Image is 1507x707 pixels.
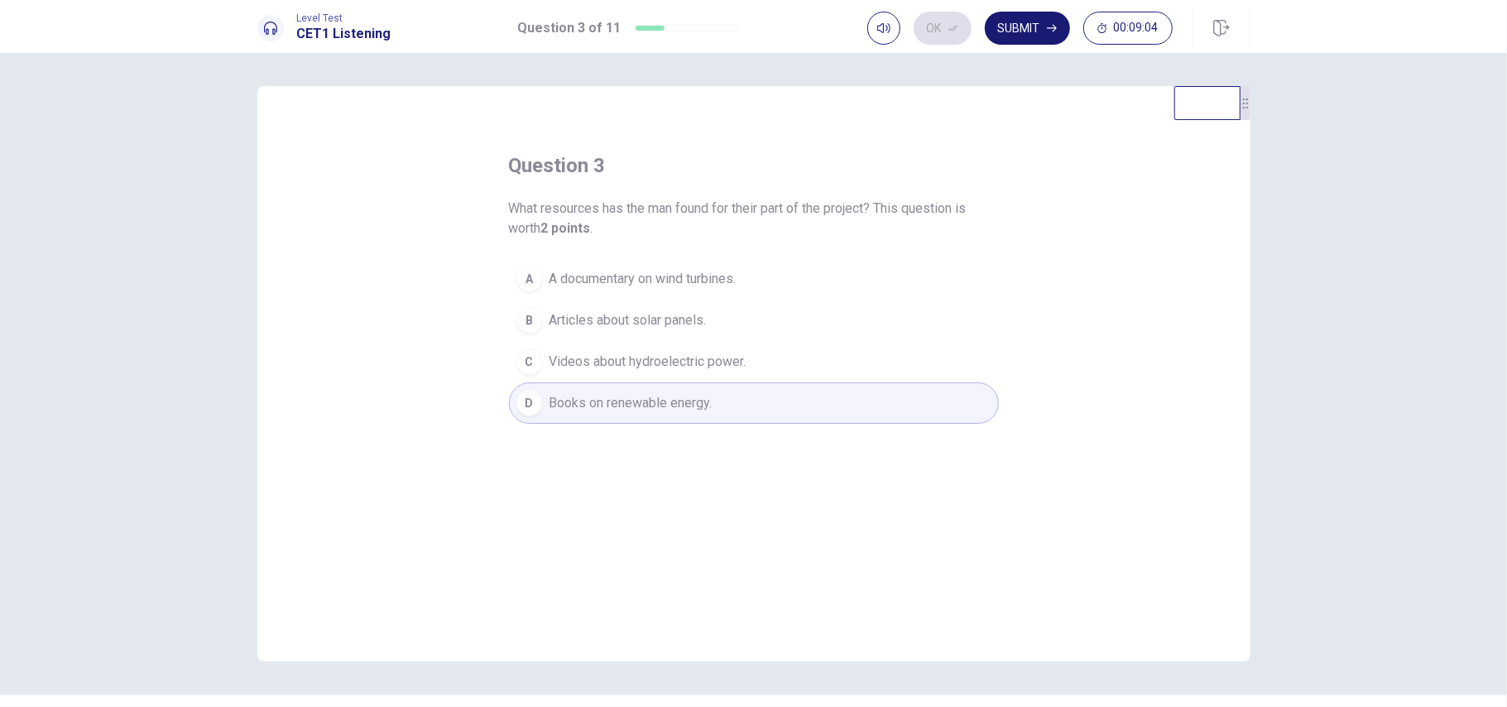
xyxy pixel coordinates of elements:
[550,352,746,372] span: Videos about hydroelectric power.
[1114,22,1159,35] span: 00:09:04
[297,24,391,44] h1: CET1 Listening
[985,12,1070,45] button: Submit
[509,258,999,300] button: AA documentary on wind turbines.
[516,307,543,334] div: B
[516,390,543,416] div: D
[297,12,391,24] span: Level Test
[550,269,737,289] span: A documentary on wind turbines.
[509,382,999,424] button: DBooks on renewable energy.
[518,18,622,38] h1: Question 3 of 11
[516,266,543,292] div: A
[550,310,707,330] span: Articles about solar panels.
[509,300,999,341] button: BArticles about solar panels.
[509,341,999,382] button: CVideos about hydroelectric power.
[516,349,543,375] div: C
[509,152,606,179] h4: question 3
[509,199,999,238] span: What resources has the man found for their part of the project? This question is worth .
[550,393,713,413] span: Books on renewable energy.
[541,220,591,236] b: 2 points
[1083,12,1173,45] button: 00:09:04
